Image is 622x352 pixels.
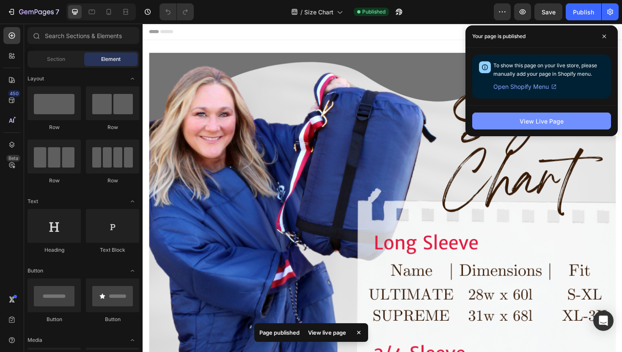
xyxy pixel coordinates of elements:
[304,8,333,16] span: Size Chart
[493,62,597,77] span: To show this page on your live store, please manually add your page in Shopify menu.
[47,55,65,63] span: Section
[143,24,622,352] iframe: Design area
[28,177,81,184] div: Row
[28,27,139,44] input: Search Sections & Elements
[534,3,562,20] button: Save
[8,90,20,97] div: 450
[101,55,121,63] span: Element
[28,75,44,82] span: Layout
[28,246,81,254] div: Heading
[28,336,42,344] span: Media
[28,124,81,131] div: Row
[28,316,81,323] div: Button
[86,316,139,323] div: Button
[593,311,614,331] div: Open Intercom Messenger
[86,246,139,254] div: Text Block
[28,198,38,205] span: Text
[300,8,303,16] span: /
[6,155,20,162] div: Beta
[28,267,43,275] span: Button
[160,3,194,20] div: Undo/Redo
[472,113,611,129] button: View Live Page
[542,8,556,16] span: Save
[55,7,59,17] p: 7
[362,8,385,16] span: Published
[303,327,351,338] div: View live page
[573,8,594,16] div: Publish
[126,195,139,208] span: Toggle open
[126,333,139,347] span: Toggle open
[3,3,63,20] button: 7
[520,117,564,126] div: View Live Page
[472,32,526,41] p: Your page is published
[126,72,139,85] span: Toggle open
[493,82,549,92] span: Open Shopify Menu
[86,124,139,131] div: Row
[86,177,139,184] div: Row
[259,328,300,337] p: Page published
[126,264,139,278] span: Toggle open
[566,3,601,20] button: Publish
